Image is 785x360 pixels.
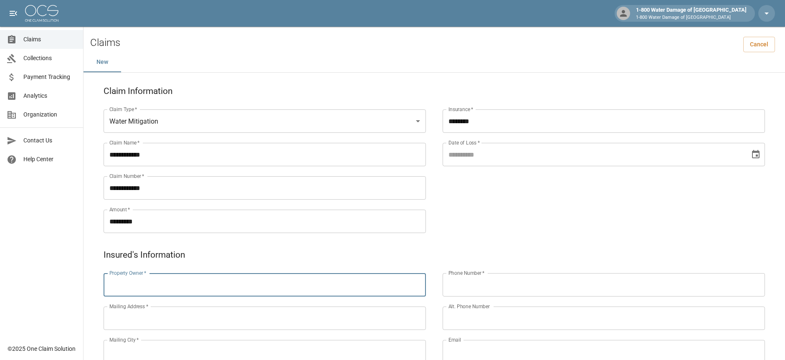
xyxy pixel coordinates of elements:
button: New [84,52,121,72]
label: Claim Number [109,172,144,180]
h2: Claims [90,37,120,49]
label: Mailing Address [109,303,148,310]
button: Choose date [747,146,764,163]
label: Phone Number [448,269,484,276]
label: Claim Type [109,106,137,113]
label: Date of Loss [448,139,480,146]
label: Alt. Phone Number [448,303,490,310]
div: © 2025 One Claim Solution [8,345,76,353]
span: Payment Tracking [23,73,76,81]
div: Water Mitigation [104,109,426,133]
span: Analytics [23,91,76,100]
label: Mailing City [109,336,139,343]
span: Claims [23,35,76,44]
label: Amount [109,206,130,213]
span: Organization [23,110,76,119]
span: Help Center [23,155,76,164]
a: Cancel [743,37,775,52]
label: Insurance [448,106,473,113]
p: 1-800 Water Damage of [GEOGRAPHIC_DATA] [636,14,747,21]
label: Email [448,336,461,343]
label: Property Owner [109,269,147,276]
div: 1-800 Water Damage of [GEOGRAPHIC_DATA] [633,6,750,21]
span: Contact Us [23,136,76,145]
span: Collections [23,54,76,63]
label: Claim Name [109,139,140,146]
div: dynamic tabs [84,52,785,72]
button: open drawer [5,5,22,22]
img: ocs-logo-white-transparent.png [25,5,58,22]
